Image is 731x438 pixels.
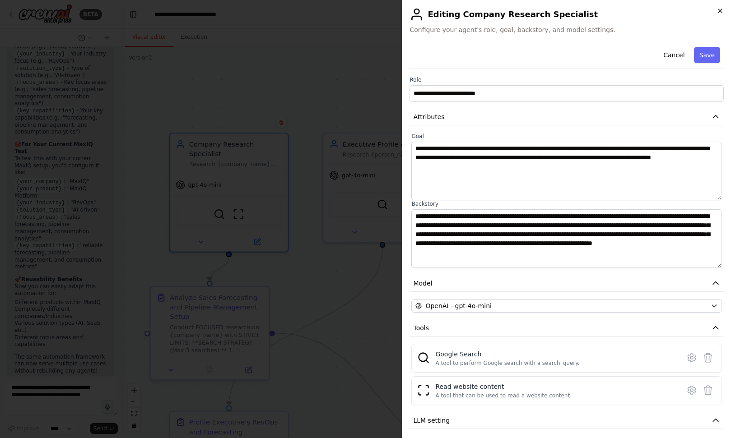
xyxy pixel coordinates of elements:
[413,416,450,425] span: LLM setting
[410,25,724,34] span: Configure your agent's role, goal, backstory, and model settings.
[694,47,720,63] button: Save
[417,351,430,364] img: SerplyWebSearchTool
[410,412,724,429] button: LLM setting
[700,382,716,398] button: Delete tool
[684,350,700,366] button: Configure tool
[684,382,700,398] button: Configure tool
[411,299,722,313] button: OpenAI - gpt-4o-mini
[435,382,572,391] div: Read website content
[417,384,430,397] img: ScrapeWebsiteTool
[425,301,491,310] span: OpenAI - gpt-4o-mini
[413,323,429,332] span: Tools
[411,200,722,207] label: Backstory
[411,133,722,140] label: Goal
[410,275,724,292] button: Model
[435,392,572,399] div: A tool that can be used to read a website content.
[435,360,579,367] div: A tool to perform Google search with a search_query.
[658,47,690,63] button: Cancel
[700,350,716,366] button: Delete tool
[410,320,724,337] button: Tools
[410,109,724,125] button: Attributes
[435,350,579,359] div: Google Search
[410,76,724,83] label: Role
[413,112,444,121] span: Attributes
[410,7,724,22] h2: Editing Company Research Specialist
[413,279,432,288] span: Model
